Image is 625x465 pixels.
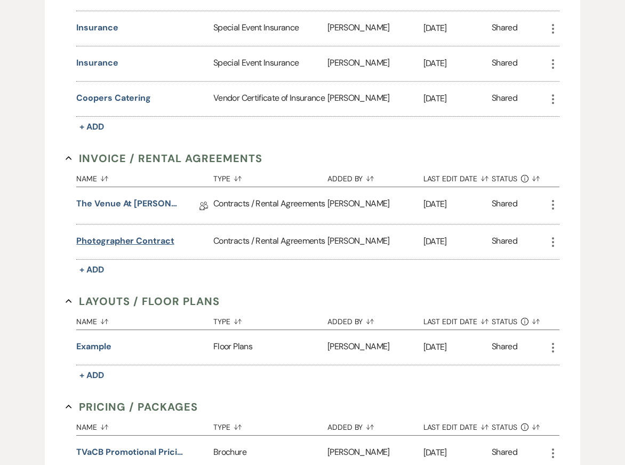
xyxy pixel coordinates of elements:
span: + Add [79,264,104,275]
div: [PERSON_NAME] [327,225,423,259]
button: Type [213,415,327,435]
button: Added By [327,166,423,187]
button: + Add [76,262,107,277]
div: [PERSON_NAME] [327,11,423,46]
span: Status [492,318,517,325]
span: Status [492,423,517,431]
button: Pricing / Packages [66,399,198,415]
button: Name [76,415,213,435]
div: Shared [492,446,517,460]
button: Example [76,340,111,353]
span: + Add [79,370,104,381]
div: Special Event Insurance [213,11,327,46]
button: Photographer Contract [76,235,174,247]
a: The Venue at [PERSON_NAME] Wedding Contract ([DATE] [PERSON_NAME]) [76,197,183,214]
div: Contracts / Rental Agreements [213,225,327,259]
button: Name [76,166,213,187]
button: Invoice / Rental Agreements [66,150,262,166]
button: + Add [76,119,107,134]
button: Status [492,309,547,330]
button: Last Edit Date [423,166,492,187]
p: [DATE] [423,197,492,211]
div: [PERSON_NAME] [327,46,423,81]
button: Type [213,309,327,330]
button: Status [492,166,547,187]
div: Shared [492,235,517,249]
p: [DATE] [423,340,492,354]
span: + Add [79,121,104,132]
button: + Add [76,368,107,383]
p: [DATE] [423,446,492,460]
button: TVaCB Promotional Pricing Guide [76,446,183,459]
div: [PERSON_NAME] [327,330,423,365]
button: Insurance [76,21,118,34]
button: Last Edit Date [423,415,492,435]
div: Shared [492,21,517,36]
div: Floor Plans [213,330,327,365]
button: Status [492,415,547,435]
button: Added By [327,415,423,435]
button: Name [76,309,213,330]
button: Coopers catering [76,92,151,105]
button: Layouts / Floor Plans [66,293,220,309]
div: Shared [492,92,517,106]
div: Shared [492,197,517,214]
div: Shared [492,57,517,71]
p: [DATE] [423,92,492,106]
div: Special Event Insurance [213,46,327,81]
button: Last Edit Date [423,309,492,330]
button: Type [213,166,327,187]
div: Shared [492,340,517,355]
p: [DATE] [423,57,492,70]
div: [PERSON_NAME] [327,82,423,116]
span: Status [492,175,517,182]
p: [DATE] [423,21,492,35]
div: Vendor Certificate of Insurance [213,82,327,116]
div: Contracts / Rental Agreements [213,187,327,224]
button: Insurance [76,57,118,69]
div: [PERSON_NAME] [327,187,423,224]
p: [DATE] [423,235,492,248]
button: Added By [327,309,423,330]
